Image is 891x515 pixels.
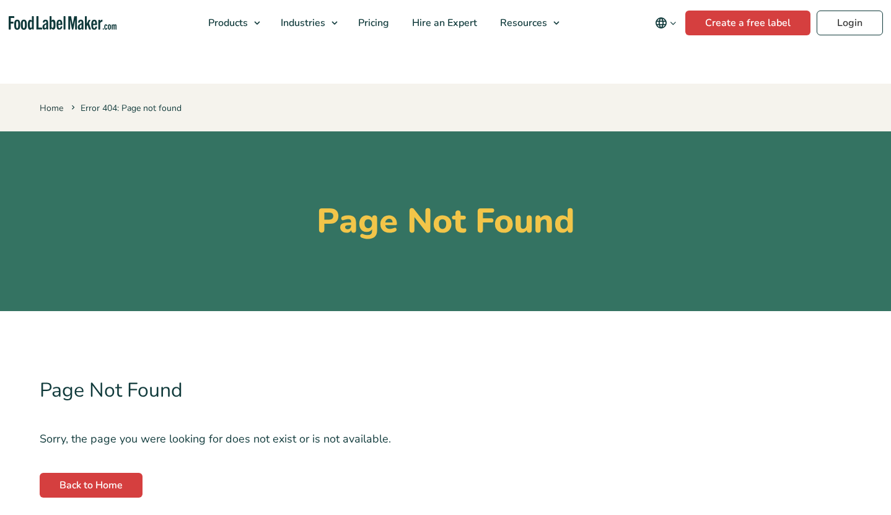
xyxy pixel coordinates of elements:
[204,16,249,30] span: Products
[40,361,851,420] h2: Page Not Found
[40,102,63,114] a: Home
[69,102,182,114] span: Error 404: Page not found
[40,473,143,498] a: Back to Home
[40,430,851,448] p: Sorry, the page you were looking for does not exist or is not available.
[685,11,810,35] a: Create a free label
[496,16,548,30] span: Resources
[408,16,478,30] span: Hire an Expert
[277,16,327,30] span: Industries
[40,201,851,242] h1: Page Not Found
[817,11,883,35] a: Login
[646,11,685,35] button: Change language
[354,16,390,30] span: Pricing
[9,16,117,30] a: Food Label Maker homepage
